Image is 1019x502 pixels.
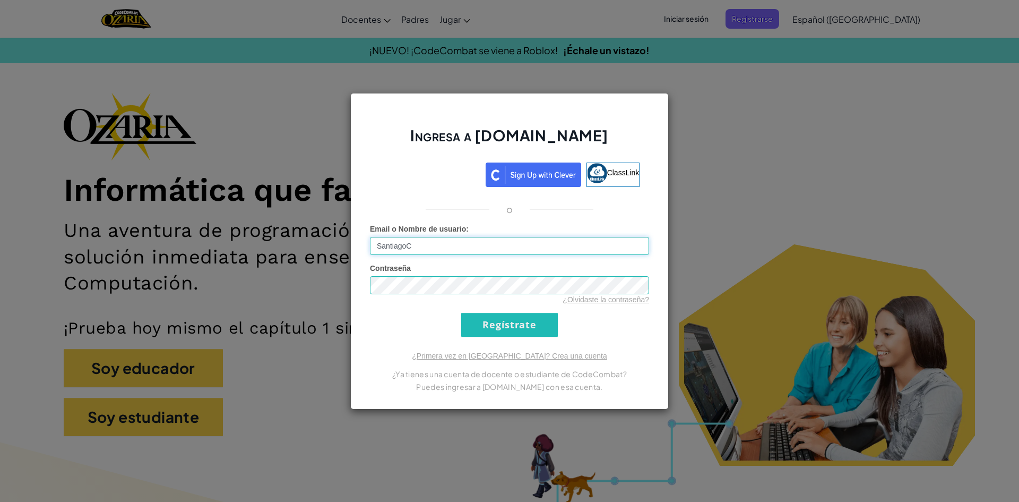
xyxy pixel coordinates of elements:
p: ¿Ya tienes una cuenta de docente o estudiante de CodeCombat? [370,368,649,380]
img: classlink-logo-small.png [587,163,607,183]
p: o [506,203,513,216]
a: ¿Olvidaste la contraseña? [563,295,649,304]
label: : [370,224,469,234]
a: ¿Primera vez en [GEOGRAPHIC_DATA]? Crea una cuenta [412,352,607,360]
span: Contraseña [370,264,411,273]
iframe: Botón de Acceder con Google [374,161,486,185]
span: ClassLink [607,168,640,176]
h2: Ingresa a [DOMAIN_NAME] [370,125,649,156]
p: Puedes ingresar a [DOMAIN_NAME] con esa cuenta. [370,380,649,393]
span: Email o Nombre de usuario [370,225,466,233]
img: clever_sso_button@2x.png [486,163,581,187]
input: Regístrate [461,313,558,337]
